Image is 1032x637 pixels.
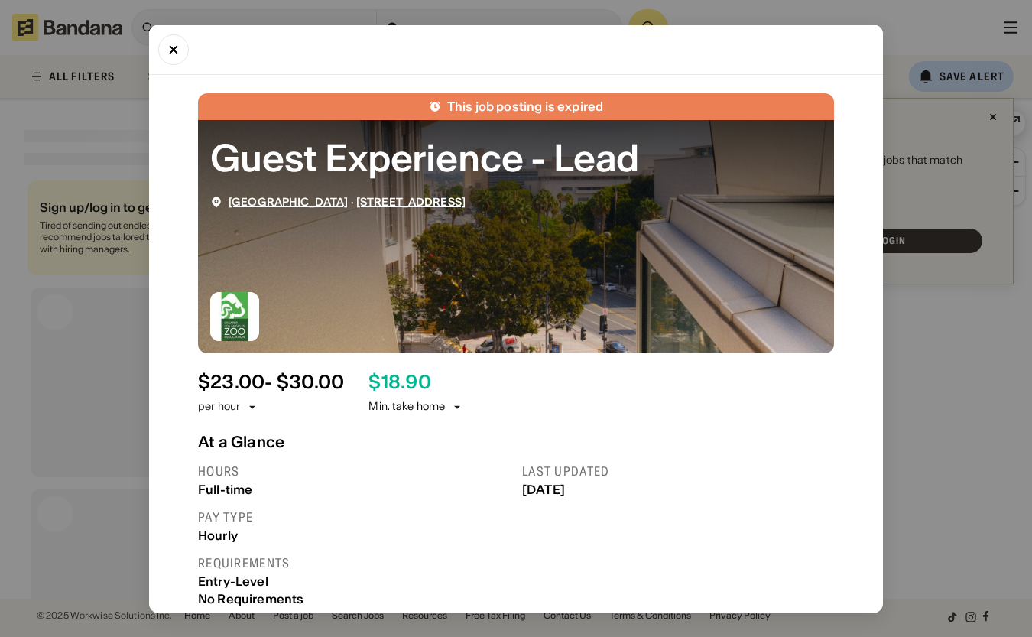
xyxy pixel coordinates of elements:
a: [STREET_ADDRESS] [356,194,466,208]
div: $ 18.90 [368,371,430,393]
div: Pay type [198,509,510,525]
div: Requirements [198,554,510,570]
div: [DATE] [522,482,834,496]
div: Min. take home [368,399,463,414]
div: No Requirements [198,591,510,606]
button: Close [158,34,189,64]
div: $ 23.00 - $30.00 [198,371,344,393]
div: Hourly [198,528,510,542]
img: Los Angeles Zoo logo [210,291,259,340]
div: Full-time [198,482,510,496]
div: Entry-Level [198,574,510,588]
div: per hour [198,399,240,414]
a: [GEOGRAPHIC_DATA] [229,194,348,208]
div: At a Glance [198,432,834,450]
div: Hours [198,463,510,479]
div: This job posting is expired [447,99,603,113]
div: Guest Experience - Lead [210,132,822,183]
div: · [229,195,466,208]
div: Last updated [522,463,834,479]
